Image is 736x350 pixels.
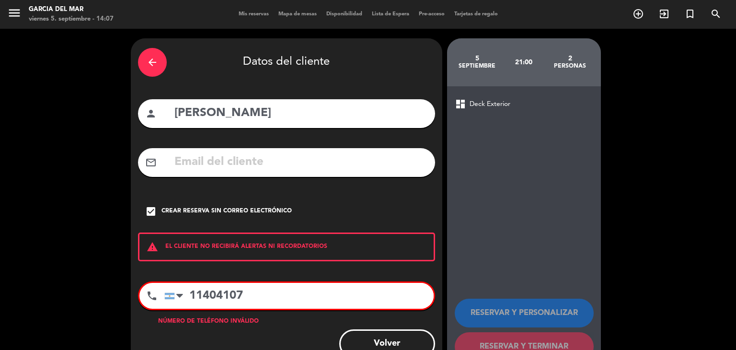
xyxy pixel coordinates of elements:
[547,55,593,62] div: 2
[547,62,593,70] div: personas
[173,152,428,172] input: Email del cliente
[274,12,322,17] span: Mapa de mesas
[454,62,501,70] div: septiembre
[367,12,414,17] span: Lista de Espera
[658,8,670,20] i: exit_to_app
[139,241,165,253] i: warning
[234,12,274,17] span: Mis reservas
[138,46,435,79] div: Datos del cliente
[454,55,501,62] div: 5
[29,5,114,14] div: Garcia del Mar
[632,8,644,20] i: add_circle_outline
[322,12,367,17] span: Disponibilidad
[147,57,158,68] i: arrow_back
[7,6,22,20] i: menu
[161,207,292,216] div: Crear reserva sin correo electrónico
[684,8,696,20] i: turned_in_not
[138,317,435,327] div: Número de teléfono inválido
[164,283,434,309] input: Número de teléfono...
[455,98,466,110] span: dashboard
[145,206,157,217] i: check_box
[7,6,22,23] button: menu
[449,12,503,17] span: Tarjetas de regalo
[710,8,722,20] i: search
[146,290,158,302] i: phone
[138,233,435,261] div: EL CLIENTE NO RECIBIRÁ ALERTAS NI RECORDATORIOS
[414,12,449,17] span: Pre-acceso
[173,104,428,123] input: Nombre del cliente
[145,108,157,119] i: person
[455,299,594,327] button: RESERVAR Y PERSONALIZAR
[29,14,114,24] div: viernes 5. septiembre - 14:07
[500,46,547,79] div: 21:00
[145,157,157,168] i: mail_outline
[470,99,510,110] span: Deck Exterior
[165,283,187,308] div: Argentina: +54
